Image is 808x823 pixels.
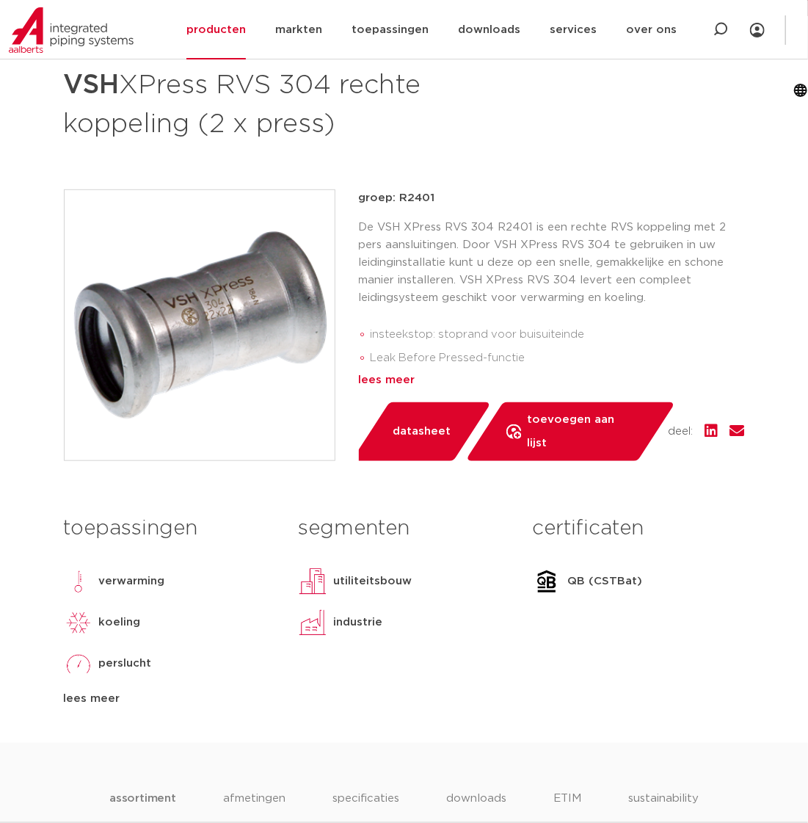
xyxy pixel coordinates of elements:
[64,514,276,543] h3: toepassingen
[298,567,327,596] img: utiliteitsbouw
[359,371,745,389] div: lees meer
[371,323,745,347] li: insteekstop: stoprand voor buisuiteinde
[99,655,152,672] p: perslucht
[526,408,634,455] span: toevoegen aan lijst
[298,608,327,637] img: industrie
[333,573,412,590] p: utiliteitsbouw
[65,190,335,460] img: Product Image for VSH XPress RVS 304 rechte koppeling (2 x press)
[99,614,141,631] p: koeling
[99,573,165,590] p: verwarming
[64,567,93,596] img: verwarming
[371,347,745,370] li: Leak Before Pressed-functie
[669,423,694,440] span: deel:
[532,567,561,596] img: QB (CSTBat)
[359,219,745,307] p: De VSH XPress RVS 304 R2401 is een rechte RVS koppeling met 2 pers aansluitingen. Door VSH XPress...
[393,420,451,443] span: datasheet
[333,614,382,631] p: industrie
[532,514,744,543] h3: certificaten
[567,573,642,590] p: QB (CSTBat)
[64,690,276,708] div: lees meer
[298,514,510,543] h3: segmenten
[359,189,745,207] p: groep: R2401
[64,649,93,678] img: perslucht
[352,402,492,461] a: datasheet
[64,608,93,637] img: koeling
